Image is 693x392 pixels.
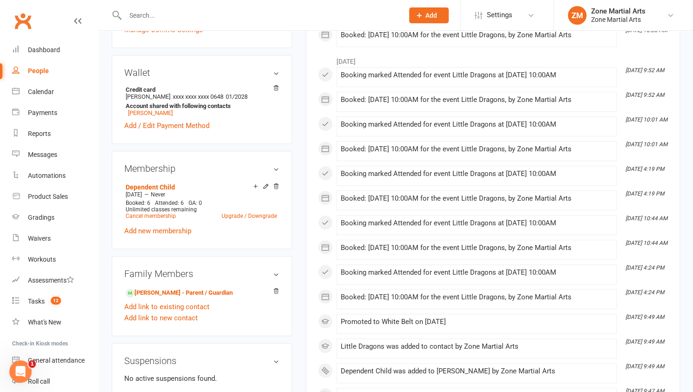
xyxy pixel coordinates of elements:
[341,269,612,277] div: Booking marked Attended for event Little Dragons at [DATE] 10:00AM
[28,172,66,179] div: Automations
[341,170,612,178] div: Booking marked Attended for event Little Dragons at [DATE] 10:00AM
[12,144,98,165] a: Messages
[122,9,397,22] input: Search...
[124,120,209,131] a: Add / Edit Payment Method
[341,244,612,252] div: Booked: [DATE] 10:00AM for the event Little Dragons, by Zone Martial Arts
[591,7,646,15] div: Zone Martial Arts
[12,165,98,186] a: Automations
[124,356,279,366] h3: Suspensions
[28,357,85,364] div: General attendance
[12,270,98,291] a: Assessments
[28,88,54,95] div: Calendar
[226,93,248,100] span: 01/2028
[626,67,664,74] i: [DATE] 9:52 AM
[28,151,57,158] div: Messages
[626,240,667,246] i: [DATE] 10:44 AM
[341,121,612,128] div: Booking marked Attended for event Little Dragons at [DATE] 10:00AM
[626,141,667,148] i: [DATE] 10:01 AM
[28,318,61,326] div: What's New
[341,367,612,375] div: Dependent Child was added to [PERSON_NAME] by Zone Martial Arts
[12,123,98,144] a: Reports
[341,219,612,227] div: Booking marked Attended for event Little Dragons at [DATE] 10:00AM
[28,67,49,74] div: People
[126,102,275,109] strong: Account shared with following contacts
[28,235,51,242] div: Waivers
[626,314,664,320] i: [DATE] 9:49 AM
[151,191,165,198] span: Never
[124,373,279,384] p: No active suspensions found.
[126,86,275,93] strong: Credit card
[124,85,279,118] li: [PERSON_NAME]
[12,291,98,312] a: Tasks 12
[341,318,612,326] div: Promoted to White Belt on [DATE]
[28,214,54,221] div: Gradings
[12,207,98,228] a: Gradings
[124,163,279,174] h3: Membership
[188,200,202,206] span: GA: 0
[626,363,664,370] i: [DATE] 9:49 AM
[126,183,175,191] a: Dependent Child
[626,289,664,296] i: [DATE] 4:24 PM
[12,81,98,102] a: Calendar
[12,228,98,249] a: Waivers
[341,343,612,351] div: Little Dragons was added to contact by Zone Martial Arts
[626,215,667,222] i: [DATE] 10:44 AM
[173,93,223,100] span: xxxx xxxx xxxx 0648
[341,195,612,203] div: Booked: [DATE] 10:00AM for the event Little Dragons, by Zone Martial Arts
[626,264,664,271] i: [DATE] 4:24 PM
[28,130,51,137] div: Reports
[155,200,184,206] span: Attended: 6
[12,186,98,207] a: Product Sales
[28,256,56,263] div: Workouts
[341,96,612,104] div: Booked: [DATE] 10:00AM for the event Little Dragons, by Zone Martial Arts
[12,312,98,333] a: What's New
[51,297,61,304] span: 12
[12,350,98,371] a: General attendance kiosk mode
[318,52,668,67] li: [DATE]
[626,166,664,172] i: [DATE] 4:19 PM
[591,15,646,24] div: Zone Martial Arts
[425,12,437,19] span: Add
[12,371,98,392] a: Roll call
[124,227,191,235] a: Add new membership
[126,213,176,219] a: Cancel membership
[9,360,32,383] iframe: Intercom live chat
[11,9,34,33] a: Clubworx
[124,68,279,78] h3: Wallet
[28,193,68,200] div: Product Sales
[124,312,198,324] a: Add link to new contact
[124,269,279,279] h3: Family Members
[341,293,612,301] div: Booked: [DATE] 10:00AM for the event Little Dragons, by Zone Martial Arts
[626,338,664,345] i: [DATE] 9:49 AM
[487,5,512,26] span: Settings
[341,145,612,153] div: Booked: [DATE] 10:00AM for the event Little Dragons, by Zone Martial Arts
[123,191,279,198] div: —
[28,277,74,284] div: Assessments
[12,102,98,123] a: Payments
[28,46,60,54] div: Dashboard
[12,61,98,81] a: People
[409,7,449,23] button: Add
[12,40,98,61] a: Dashboard
[126,288,233,298] a: [PERSON_NAME] - Parent / Guardian
[626,190,664,197] i: [DATE] 4:19 PM
[568,6,586,25] div: ZM
[12,249,98,270] a: Workouts
[28,360,36,368] span: 1
[28,109,57,116] div: Payments
[341,31,612,39] div: Booked: [DATE] 10:00AM for the event Little Dragons, by Zone Martial Arts
[341,71,612,79] div: Booking marked Attended for event Little Dragons at [DATE] 10:00AM
[126,206,197,213] span: Unlimited classes remaining
[626,116,667,123] i: [DATE] 10:01 AM
[128,109,173,116] a: [PERSON_NAME]
[626,92,664,98] i: [DATE] 9:52 AM
[222,213,277,219] a: Upgrade / Downgrade
[126,191,142,198] span: [DATE]
[28,378,50,385] div: Roll call
[28,297,45,305] div: Tasks
[124,301,209,312] a: Add link to existing contact
[126,200,150,206] span: Booked: 6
